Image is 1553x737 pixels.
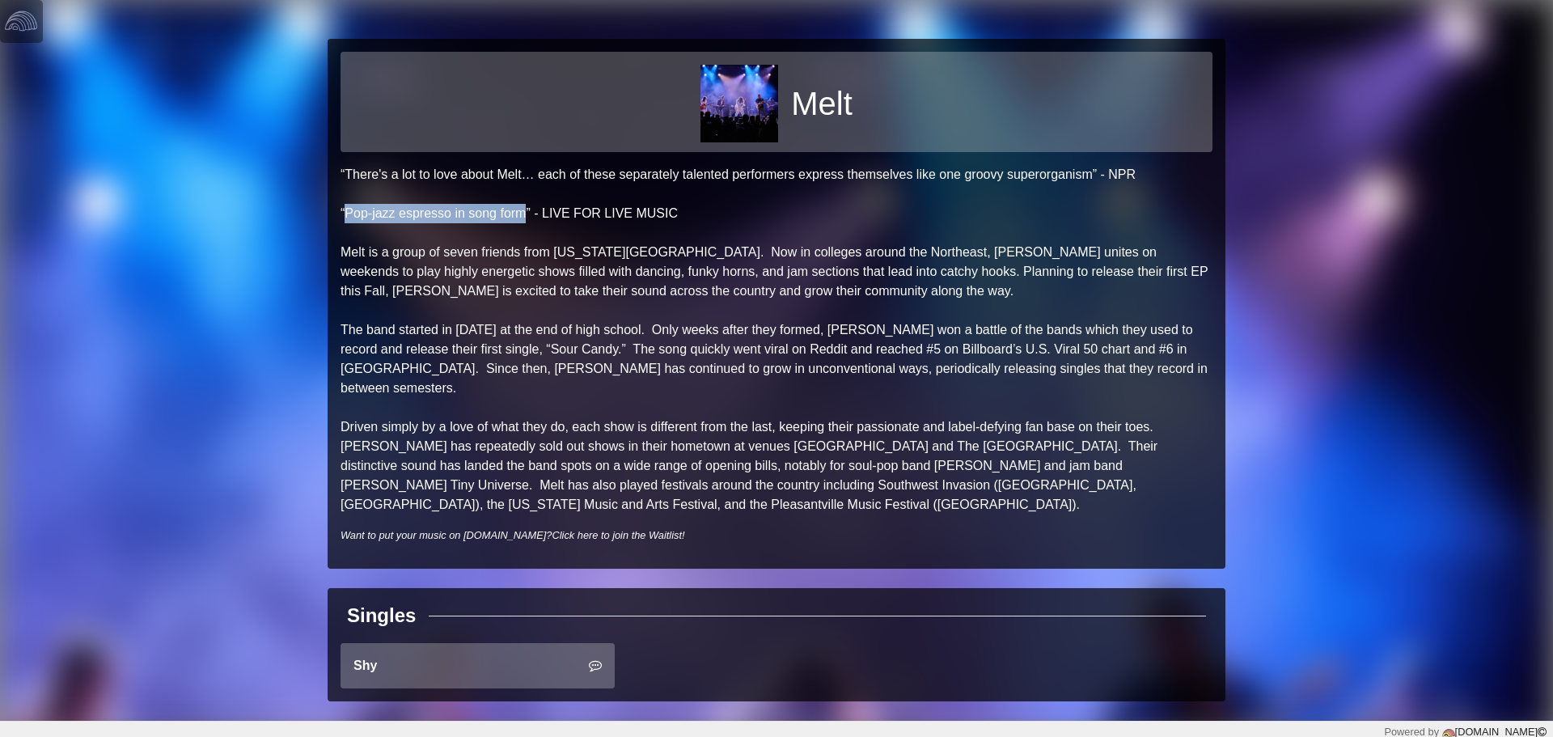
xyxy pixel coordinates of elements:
div: Singles [347,601,416,630]
p: “There's a lot to love about Melt… each of these separately talented performers express themselve... [341,165,1212,515]
img: logo-white-4c48a5e4bebecaebe01ca5a9d34031cfd3d4ef9ae749242e8c4bf12ef99f53e8.png [5,5,37,37]
a: Shy [341,643,615,688]
a: Click here to join the Waitlist! [552,529,684,541]
i: Want to put your music on [DOMAIN_NAME]? [341,529,685,541]
h1: Melt [791,84,853,123]
img: 080f33d6b1c61ffd7743c4bc9bca0429e58b24039b7d6529113efa8bdeeb8051.jpg [700,65,778,142]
